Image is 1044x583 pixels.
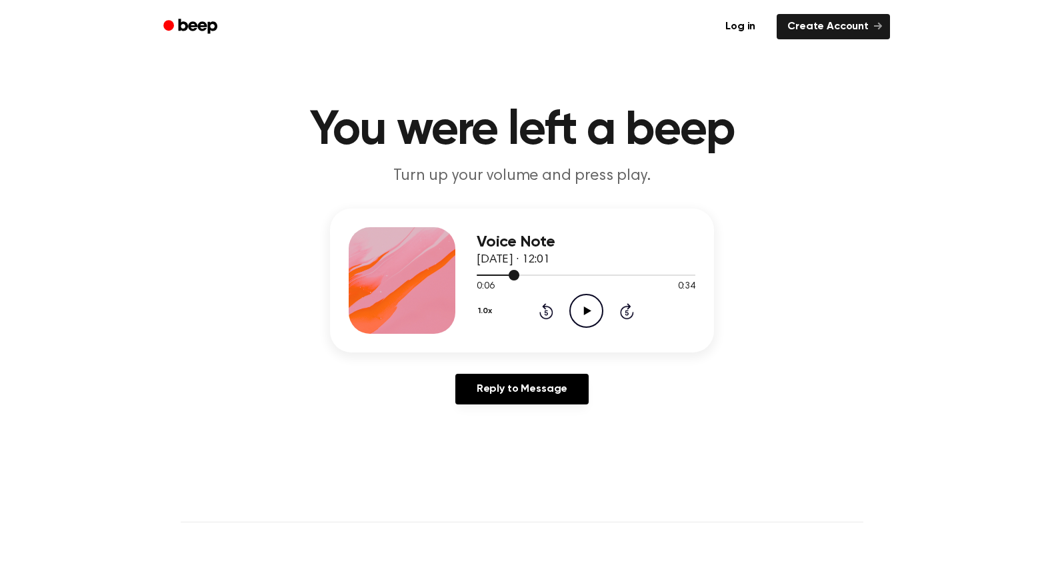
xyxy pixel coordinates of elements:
a: Reply to Message [455,374,589,404]
h3: Voice Note [477,233,695,251]
a: Beep [154,14,229,40]
span: 0:06 [477,280,494,294]
button: 1.0x [477,300,497,322]
a: Create Account [777,14,890,39]
p: Turn up your volume and press play. [266,165,778,187]
a: Log in [712,11,769,42]
span: [DATE] · 12:01 [477,254,550,266]
span: 0:34 [678,280,695,294]
h1: You were left a beep [181,107,863,155]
